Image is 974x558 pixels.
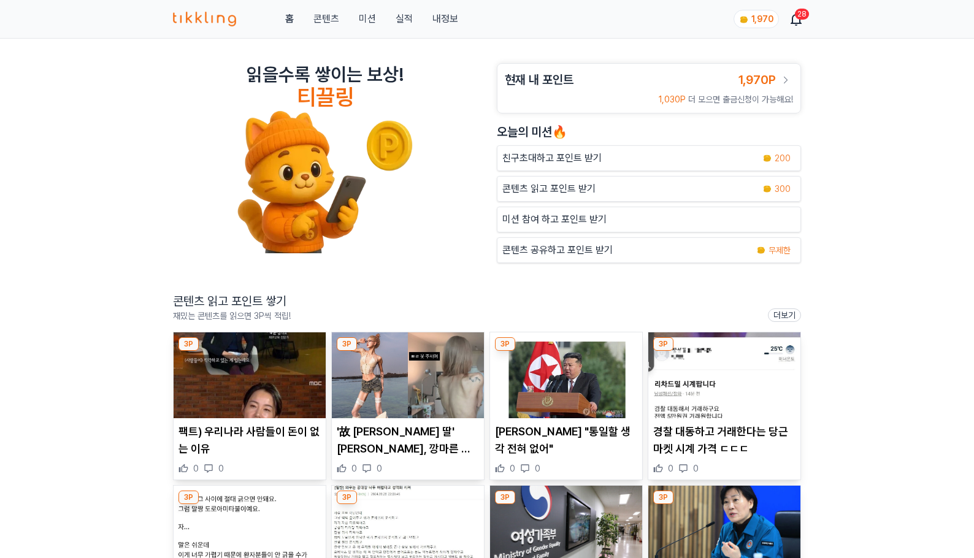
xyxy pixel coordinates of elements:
[648,332,800,418] img: 경찰 대동하고 거래한다는 당근마켓 시계 가격 ㄷㄷㄷ
[331,332,485,480] div: 3P '故 최진실 딸' 최준희, 깡마른 누드 뒤태…"체지방이 다 거덜 나긴 했구나" '故 [PERSON_NAME] 딸' [PERSON_NAME], 깡마른 누드 뒤태…"체지방이...
[237,110,413,253] img: tikkling_character
[762,153,772,163] img: coin
[756,245,766,255] img: coin
[739,15,749,25] img: coin
[218,462,224,475] span: 0
[337,337,357,351] div: 3P
[351,462,357,475] span: 0
[495,491,515,504] div: 3P
[653,337,673,351] div: 3P
[693,462,699,475] span: 0
[489,332,643,480] div: 3P 김정은 "통일할 생각 전혀 없어" [PERSON_NAME] "통일할 생각 전혀 없어" 0 0
[510,462,515,475] span: 0
[173,292,291,310] h2: 콘텐츠 읽고 포인트 쌓기
[653,423,796,457] p: 경찰 대동하고 거래한다는 당근마켓 시계 가격 ㄷㄷㄷ
[497,176,801,202] a: 콘텐츠 읽고 포인트 받기 coin 300
[297,85,354,110] h4: 티끌링
[502,243,613,258] p: 콘텐츠 공유하고 포인트 받기
[332,332,484,418] img: '故 최진실 딸' 최준희, 깡마른 누드 뒤태…"체지방이 다 거덜 나긴 했구나"
[734,10,777,28] a: coin 1,970
[768,308,801,322] a: 더보기
[535,462,540,475] span: 0
[495,337,515,351] div: 3P
[775,152,791,164] span: 200
[497,237,801,263] a: 콘텐츠 공유하고 포인트 받기 coin 무제한
[497,145,801,171] button: 친구초대하고 포인트 받기 coin 200
[173,12,236,26] img: 티끌링
[648,332,801,480] div: 3P 경찰 대동하고 거래한다는 당근마켓 시계 가격 ㄷㄷㄷ 경찰 대동하고 거래한다는 당근마켓 시계 가격 ㄷㄷㄷ 0 0
[285,12,294,26] a: 홈
[668,462,673,475] span: 0
[178,337,199,351] div: 3P
[497,207,801,232] button: 미션 참여 하고 포인트 받기
[178,491,199,504] div: 3P
[247,63,404,85] h2: 읽을수록 쌓이는 보상!
[502,212,607,227] p: 미션 참여 하고 포인트 받기
[738,72,776,87] span: 1,970P
[775,183,791,195] span: 300
[359,12,376,26] button: 미션
[738,71,793,88] a: 1,970P
[795,9,809,20] div: 28
[505,71,573,88] h3: 현재 내 포인트
[490,332,642,418] img: 김정은 "통일할 생각 전혀 없어"
[193,462,199,475] span: 0
[495,423,637,457] p: [PERSON_NAME] "통일할 생각 전혀 없어"
[497,123,801,140] h2: 오늘의 미션🔥
[377,462,382,475] span: 0
[337,491,357,504] div: 3P
[653,491,673,504] div: 3P
[173,332,326,480] div: 3P 팩트) 우리나라 사람들이 돈이 없는 이유 팩트) 우리나라 사람들이 돈이 없는 이유 0 0
[337,423,479,457] p: '故 [PERSON_NAME] 딸' [PERSON_NAME], 깡마른 누드 뒤태…"체지방이 다 거덜 나긴 했구나"
[791,12,801,26] a: 28
[174,332,326,418] img: 팩트) 우리나라 사람들이 돈이 없는 이유
[173,310,291,322] p: 재밌는 콘텐츠를 읽으면 3P씩 적립!
[432,12,458,26] a: 내정보
[313,12,339,26] a: 콘텐츠
[396,12,413,26] a: 실적
[751,14,773,24] span: 1,970
[659,94,686,104] span: 1,030P
[502,151,602,166] p: 친구초대하고 포인트 받기
[762,184,772,194] img: coin
[178,423,321,457] p: 팩트) 우리나라 사람들이 돈이 없는 이유
[502,182,596,196] p: 콘텐츠 읽고 포인트 받기
[688,94,793,104] span: 더 모으면 출금신청이 가능해요!
[769,244,791,256] span: 무제한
